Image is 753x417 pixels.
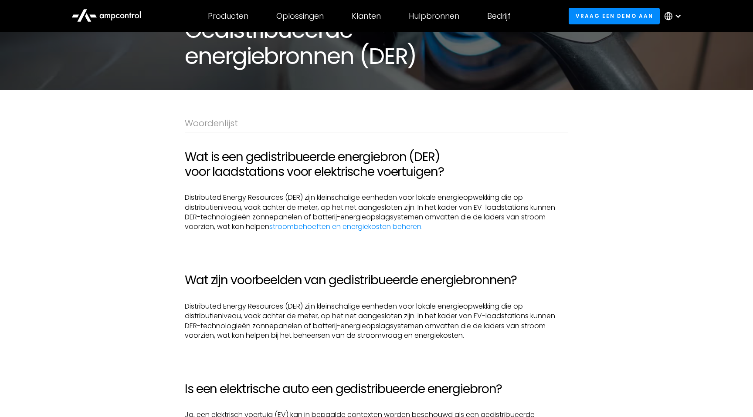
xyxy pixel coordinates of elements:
h1: Gedistribueerde energiebronnen (DER) [185,17,568,69]
div: Producten [208,11,248,21]
a: Vraag een demo aan [569,8,660,24]
div: Woordenlijst [185,118,568,128]
div: Bedrijf [487,11,511,21]
div: Hulpbronnen [409,11,459,21]
p: ‍ Distributed Energy Resources (DER) zijn kleinschalige eenheden voor lokale energieopwekking die... [185,302,568,341]
div: Klanten [352,11,381,21]
p: ‍ [185,239,568,249]
div: Oplossingen [276,11,324,21]
p: ‍ [185,347,568,357]
a: stroombehoeften en energiekosten beheren [269,222,421,232]
h2: Wat is een gedistribueerde energiebron (DER) voor laadstations voor elektrische voertuigen? [185,150,568,179]
h2: Is een elektrische auto een gedistribueerde energiebron? [185,382,568,397]
h2: Wat zijn voorbeelden van gedistribueerde energiebronnen? [185,273,568,288]
p: Distributed Energy Resources (DER) zijn kleinschalige eenheden voor lokale energieopwekking die o... [185,193,568,232]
